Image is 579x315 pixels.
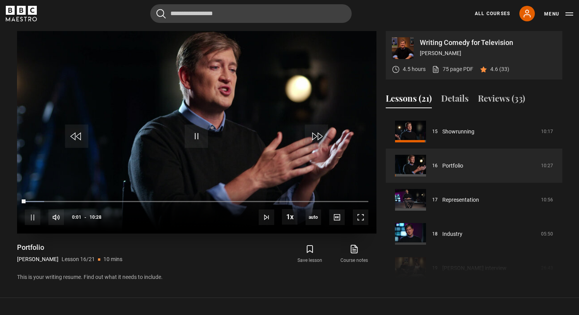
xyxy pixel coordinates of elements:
[544,10,573,18] button: Toggle navigation
[25,201,368,202] div: Progress Bar
[62,255,95,263] p: Lesson 16/21
[442,162,463,170] a: Portfolio
[306,209,321,225] span: auto
[475,10,510,17] a: All Courses
[259,209,274,225] button: Next Lesson
[156,9,166,19] button: Submit the search query
[332,243,376,265] a: Course notes
[17,243,122,252] h1: Portfolio
[6,6,37,21] svg: BBC Maestro
[432,65,473,73] a: 75 page PDF
[288,243,332,265] button: Save lesson
[478,92,525,108] button: Reviews (33)
[329,209,345,225] button: Captions
[420,39,556,46] p: Writing Comedy for Television
[442,230,462,238] a: Industry
[386,92,432,108] button: Lessons (21)
[103,255,122,263] p: 10 mins
[403,65,426,73] p: 4.5 hours
[282,209,297,225] button: Playback Rate
[17,273,376,281] p: This is your writing resume. Find out what it needs to include.
[306,209,321,225] div: Current quality: 720p
[420,49,556,57] p: [PERSON_NAME]
[442,196,479,204] a: Representation
[441,92,469,108] button: Details
[150,4,352,23] input: Search
[48,209,64,225] button: Mute
[25,209,40,225] button: Pause
[17,31,376,234] video-js: Video Player
[17,255,58,263] p: [PERSON_NAME]
[442,128,474,136] a: Showrunning
[84,215,86,220] span: -
[353,209,368,225] button: Fullscreen
[72,210,81,224] span: 0:01
[89,210,101,224] span: 10:28
[490,65,509,73] p: 4.6 (33)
